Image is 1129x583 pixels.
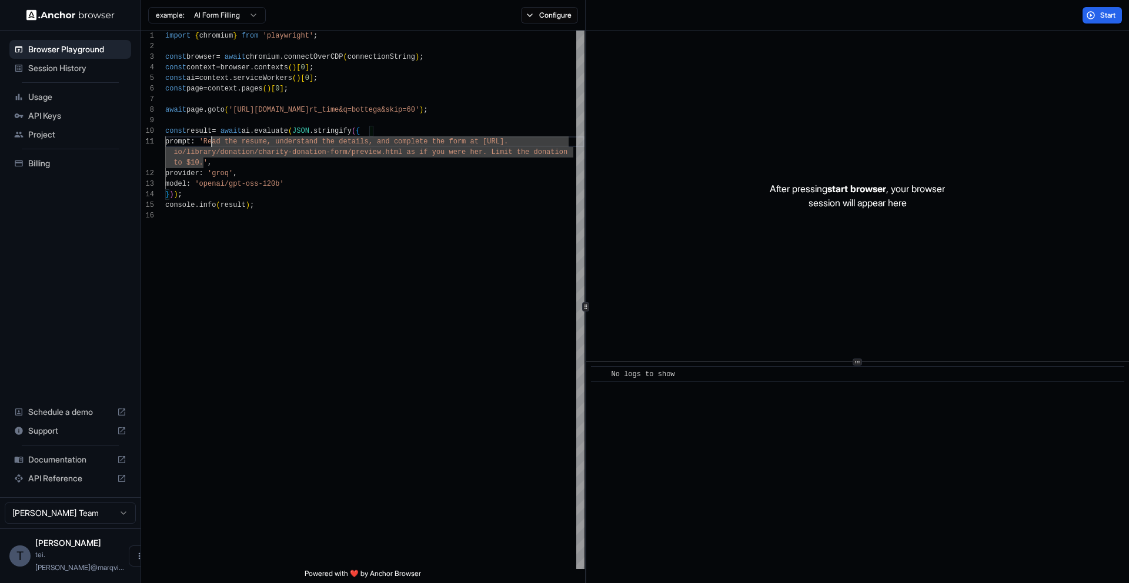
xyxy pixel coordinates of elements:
[229,106,309,114] span: '[URL][DOMAIN_NAME]
[28,473,112,484] span: API Reference
[9,59,131,78] div: Session History
[173,148,385,156] span: io/library/donation/charity-donation-form/preview.
[411,138,509,146] span: lete the form at [URL].
[279,85,283,93] span: ]
[141,83,154,94] div: 6
[284,53,343,61] span: connectOverCDP
[141,200,154,210] div: 15
[165,106,186,114] span: await
[173,190,178,199] span: )
[186,180,191,188] span: :
[141,105,154,115] div: 8
[9,125,131,144] div: Project
[305,74,309,82] span: 0
[141,52,154,62] div: 3
[254,127,288,135] span: evaluate
[263,32,313,40] span: 'playwright'
[292,63,296,72] span: )
[203,106,208,114] span: .
[165,63,186,72] span: const
[309,127,313,135] span: .
[296,63,300,72] span: [
[141,31,154,41] div: 1
[9,403,131,421] div: Schedule a demo
[246,201,250,209] span: )
[208,85,237,93] span: context
[233,32,237,40] span: }
[165,190,169,199] span: }
[279,53,283,61] span: .
[141,189,154,200] div: 14
[28,454,112,465] span: Documentation
[827,183,886,195] span: start browser
[300,74,305,82] span: [
[208,169,233,177] span: 'groq'
[28,129,126,140] span: Project
[28,43,126,55] span: Browser Playground
[28,110,126,122] span: API Keys
[9,106,131,125] div: API Keys
[169,190,173,199] span: )
[237,85,241,93] span: .
[284,85,288,93] span: ;
[309,74,313,82] span: ]
[9,88,131,106] div: Usage
[246,53,280,61] span: chromium
[199,169,203,177] span: :
[28,406,112,418] span: Schedule a demo
[199,32,233,40] span: chromium
[292,127,309,135] span: JSON
[9,421,131,440] div: Support
[141,126,154,136] div: 10
[267,85,271,93] span: )
[28,425,112,437] span: Support
[415,53,419,61] span: )
[216,63,220,72] span: =
[26,9,115,21] img: Anchor Logo
[254,63,288,72] span: contexts
[250,63,254,72] span: .
[195,180,283,188] span: 'openai/gpt-oss-120b'
[199,138,411,146] span: 'Read the resume, understand the details, and comp
[141,41,154,52] div: 2
[208,106,225,114] span: goto
[141,136,154,147] div: 11
[423,106,427,114] span: ;
[35,538,101,548] span: Tei Lee
[313,127,352,135] span: stringify
[292,74,296,82] span: (
[28,91,126,103] span: Usage
[385,148,567,156] span: html as if you were her. Limit the donation
[191,138,195,146] span: :
[356,127,360,135] span: {
[313,74,318,82] span: ;
[165,32,191,40] span: import
[186,85,203,93] span: page
[9,469,131,488] div: API Reference
[165,201,195,209] span: console
[165,53,186,61] span: const
[186,127,212,135] span: result
[305,63,309,72] span: ]
[313,32,318,40] span: ;
[233,74,292,82] span: serviceWorkers
[233,169,237,177] span: ,
[221,63,250,72] span: browser
[186,106,203,114] span: page
[199,201,216,209] span: info
[165,138,191,146] span: prompt
[9,545,31,567] div: T
[141,168,154,179] div: 12
[28,158,126,169] span: Billing
[612,370,675,378] span: No logs to show
[195,201,199,209] span: .
[242,32,259,40] span: from
[1100,11,1117,20] span: Start
[275,85,279,93] span: 0
[165,85,186,93] span: const
[296,74,300,82] span: )
[173,159,208,167] span: to $10.'
[156,11,185,20] span: example:
[186,74,195,82] span: ai
[141,73,154,83] div: 5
